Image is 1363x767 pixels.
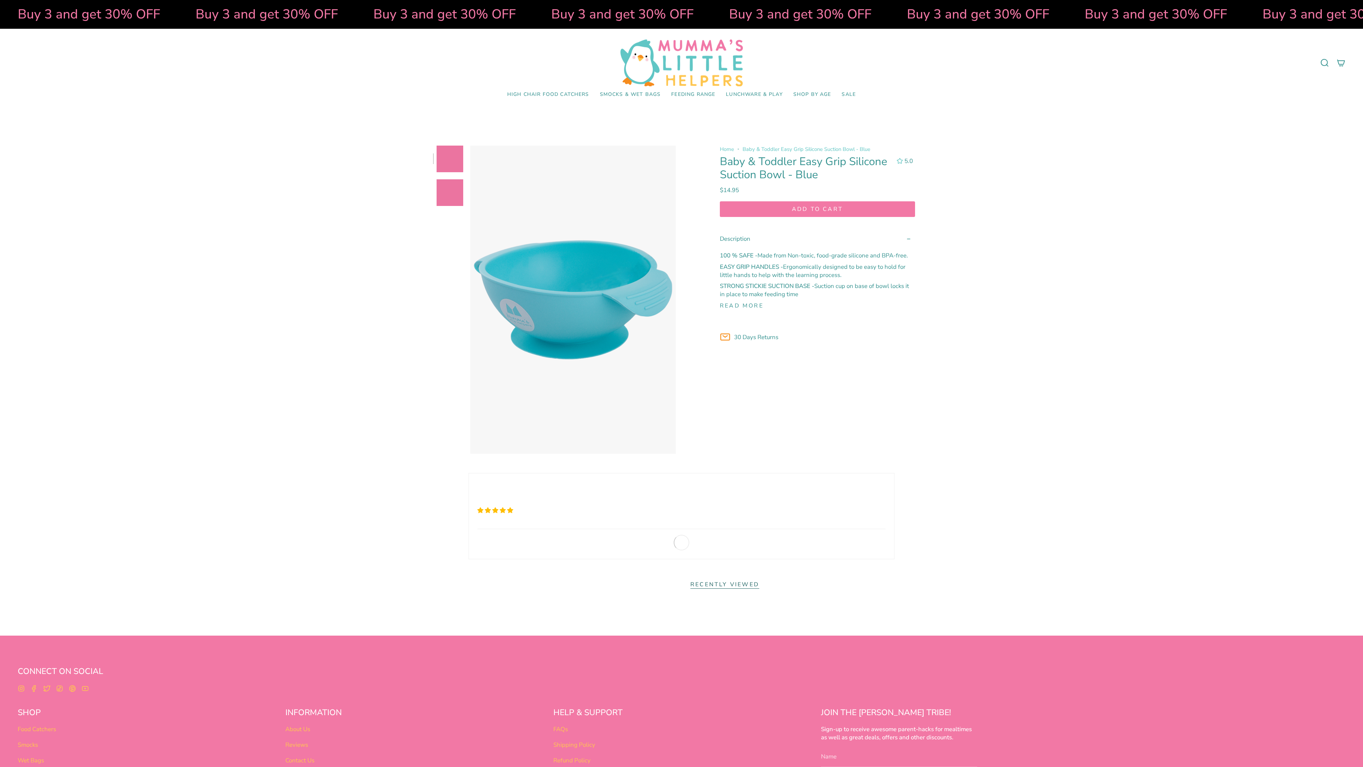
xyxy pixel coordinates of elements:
strong: Buy 3 and get 30% OFF [902,5,1044,23]
a: Shop by Age [788,86,837,103]
span: Smocks & Wet Bags [600,92,661,98]
strong: 100 % SAFE - [720,251,757,260]
span: SALE [842,92,856,98]
strong: STRONG STICKIE SUCTION BASE - [720,282,814,290]
strong: Buy 3 and get 30% OFF [724,5,866,23]
strong: Buy 3 and get 30% OFF [13,5,155,23]
a: Reviews [285,741,308,749]
strong: Buy 3 and get 30% OFF [1080,5,1222,23]
h2: INFORMATION [285,708,542,721]
strong: EASY GRIP HANDLES - [720,263,783,271]
h2: HELP & SUPPORT [553,708,810,721]
h1: Baby & Toddler Easy Grip Silicone Suction Bowl - Blue [720,155,890,182]
strong: Buy 3 and get 30% OFF [368,5,511,23]
a: Smocks & Wet Bags [595,86,666,103]
a: Shipping Policy [553,741,595,749]
p: Suction cup on base of bowl locks it in place to make feeding time [720,282,915,298]
a: High Chair Food Catchers [502,86,595,103]
a: Wet Bags [18,756,44,765]
a: Smocks [18,741,38,749]
a: About Us [285,725,310,733]
img: Mumma’s Little Helpers [620,39,743,86]
a: Refund Policy [553,756,591,765]
strong: Sign-up to receive awesome parent-hacks for mealtimes as well as great deals, offers and other di... [821,725,972,741]
button: Add to cart [720,201,915,217]
span: Recently viewed [690,581,759,590]
p: 30 Days Returns [734,333,915,341]
span: $14.95 [720,186,739,194]
span: Add to cart [727,205,908,213]
a: SALE [836,86,861,103]
div: 5.0 out of 5.0 stars [897,158,903,164]
div: Average rating is 5.00 stars [477,506,527,515]
span: High Chair Food Catchers [507,92,589,98]
p: Made from Non-toxic, food-grade silicone and BPA-free. [720,251,915,260]
a: Feeding Range [666,86,721,103]
span: Lunchware & Play [726,92,782,98]
h2: CONNECT ON SOCIAL [18,667,1345,680]
h2: JOIN THE [PERSON_NAME] TRIBE! [821,708,977,721]
strong: Buy 3 and get 30% OFF [191,5,333,23]
p: Ergonomically designed to be easy to hold for little hands to help with the learning process. [720,263,915,279]
a: Food Catchers [18,725,56,733]
strong: Buy 3 and get 30% OFF [546,5,689,23]
a: Lunchware & Play [721,86,788,103]
h2: SHOP [18,708,274,721]
span: Shop by Age [793,92,831,98]
a: Home [720,146,734,153]
button: 5.0 out of 5.0 stars [893,156,915,166]
a: Contact Us [285,756,314,765]
summary: Description [720,229,915,249]
span: Feeding Range [671,92,715,98]
span: 5.0 [904,157,913,165]
button: Read more [720,303,763,309]
a: FAQs [553,725,568,733]
span: Baby & Toddler Easy Grip Silicone Suction Bowl - Blue [743,146,870,153]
